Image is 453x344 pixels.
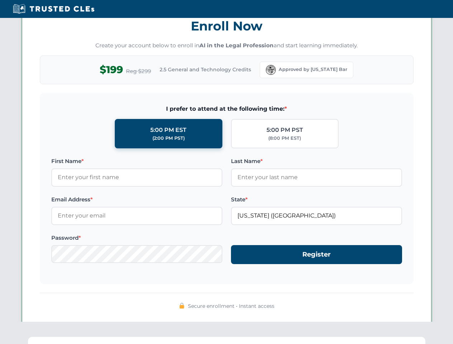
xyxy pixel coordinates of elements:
[268,135,301,142] div: (8:00 PM EST)
[40,42,414,50] p: Create your account below to enroll in and start learning immediately.
[266,125,303,135] div: 5:00 PM PST
[160,66,251,73] span: 2.5 General and Technology Credits
[179,303,185,309] img: 🔒
[266,65,276,75] img: Florida Bar
[231,207,402,225] input: Florida (FL)
[231,195,402,204] label: State
[188,302,274,310] span: Secure enrollment • Instant access
[152,135,185,142] div: (2:00 PM PST)
[279,66,347,73] span: Approved by [US_STATE] Bar
[11,4,96,14] img: Trusted CLEs
[51,157,222,166] label: First Name
[150,125,187,135] div: 5:00 PM EST
[51,104,402,114] span: I prefer to attend at the following time:
[231,168,402,186] input: Enter your last name
[199,42,274,49] strong: AI in the Legal Profession
[231,157,402,166] label: Last Name
[51,207,222,225] input: Enter your email
[51,234,222,242] label: Password
[100,62,123,78] span: $199
[51,168,222,186] input: Enter your first name
[51,195,222,204] label: Email Address
[40,15,414,37] h3: Enroll Now
[126,67,151,76] span: Reg $299
[231,245,402,264] button: Register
